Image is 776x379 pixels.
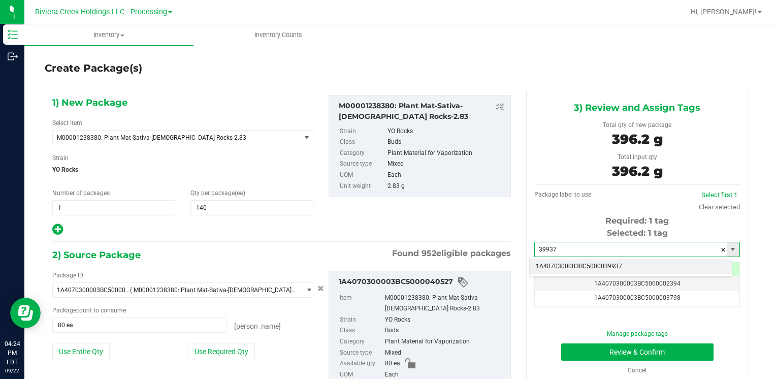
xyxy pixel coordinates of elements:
button: Review & Confirm [561,343,714,361]
span: ( M00001238380: Plant Mat-Sativa-[DEMOGRAPHIC_DATA] Rocks-2.83 ) [130,287,297,294]
div: 2.83 g [387,181,506,192]
button: Cancel button [314,281,327,296]
span: 2) Source Package [52,247,141,263]
label: UOM [340,170,385,181]
label: Class [340,137,385,148]
div: M00001238380: Plant Mat-Sativa-[DEMOGRAPHIC_DATA] Rocks-2.83 [385,293,505,314]
div: M00001238380: Plant Mat-Sativa-33-YO Rocks-2.83 [339,101,505,122]
span: Inventory [24,30,193,40]
span: 396.2 g [612,131,663,147]
span: 1) New Package [52,95,127,110]
label: Select Item [52,118,82,128]
span: select [300,283,313,297]
p: 04:24 PM EDT [5,339,20,367]
iframe: Resource center [10,298,41,328]
span: 1A4070300003BC5000002394 [594,280,681,287]
input: Starting tag number [535,242,727,257]
div: Plant Material for Vaporization [387,148,506,159]
span: Add new output [52,228,63,235]
a: Inventory Counts [193,24,363,46]
label: Strain [52,153,69,163]
div: Buds [385,325,505,336]
span: clear [720,242,726,258]
span: YO Rocks [52,162,313,177]
label: Unit weight [340,181,385,192]
span: Selected: 1 tag [607,228,668,238]
span: 396.2 g [612,163,663,179]
span: Total input qty [618,153,657,161]
li: 1A4070300003BC5000039937 [530,259,732,274]
a: Manage package tags [607,330,668,337]
div: Buds [387,137,506,148]
span: select [300,131,313,145]
span: 1A4070300003BC5000003798 [594,294,681,301]
span: Total qty of new package [603,121,671,129]
span: 3) Review and Assign Tags [574,100,700,115]
span: Qty per package [190,189,245,197]
span: Package ID [52,272,83,279]
span: Riviera Creek Holdings LLC - Processing [35,8,167,16]
button: Use Required Qty [188,343,255,360]
div: Each [387,170,506,181]
label: Source type [340,159,385,170]
label: Category [340,336,383,348]
inline-svg: Inventory [8,29,18,40]
span: M00001238380: Plant Mat-Sativa-[DEMOGRAPHIC_DATA] Rocks-2.83 [57,134,287,141]
a: Inventory [24,24,193,46]
input: 140 [191,201,313,215]
label: Strain [340,314,383,326]
div: Mixed [387,159,506,170]
span: Number of packages [52,189,110,197]
span: count [76,307,92,314]
div: YO Rocks [387,126,506,137]
inline-svg: Outbound [8,51,18,61]
span: 1A4070300003BC5000040527 [57,287,130,294]
a: Clear selected [699,203,740,211]
span: Found eligible packages [392,247,511,260]
label: Source type [340,348,383,359]
input: 80 ea [53,318,226,332]
span: 952 [422,248,436,258]
label: Category [340,148,385,159]
input: 1 [53,201,175,215]
h4: Create Package(s) [45,61,142,76]
label: Strain [340,126,385,137]
p: 09/22 [5,367,20,374]
button: Use Entire Qty [52,343,110,360]
span: select [727,242,739,257]
span: [PERSON_NAME] [234,322,281,330]
a: Select first 1 [701,191,737,199]
div: Mixed [385,348,505,359]
span: Required: 1 tag [605,216,669,226]
span: 80 ea [385,358,400,369]
label: Class [340,325,383,336]
span: Package label to use [534,191,591,198]
span: Inventory Counts [241,30,316,40]
a: Cancel [628,367,646,374]
span: Hi, [PERSON_NAME]! [691,8,757,16]
label: Item [340,293,383,314]
span: Package to consume [52,307,126,314]
div: Plant Material for Vaporization [385,336,505,348]
div: 1A4070300003BC5000040527 [339,276,505,289]
div: YO Rocks [385,314,505,326]
span: (ea) [235,189,245,197]
label: Available qty [340,358,383,369]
